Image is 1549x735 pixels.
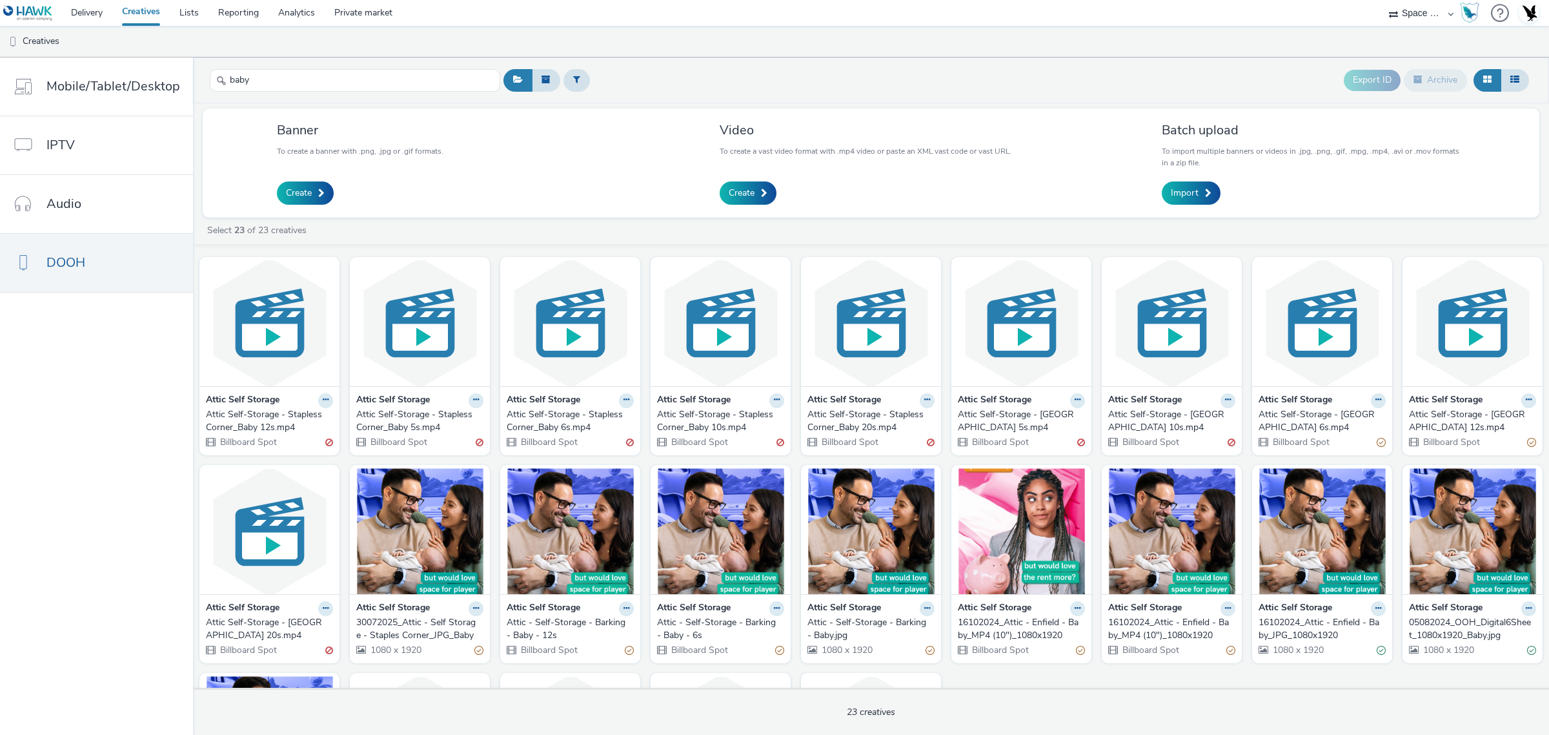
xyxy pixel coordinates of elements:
[1108,616,1235,643] a: 16102024_Attic - Enfield - Baby_MP4 (10")_1080x1920
[820,436,878,448] span: Billboard Spot
[1108,616,1230,643] div: 16102024_Attic - Enfield - Baby_MP4 (10")_1080x1920
[1460,3,1484,23] a: Hawk Academy
[210,69,500,92] input: Search...
[1105,468,1239,594] img: 16102024_Attic - Enfield - Baby_MP4 (10")_1080x1920 visual
[1259,408,1386,435] a: Attic Self-Storage - [GEOGRAPHIC_DATA] 6s.mp4
[657,393,731,408] strong: Attic Self Storage
[520,644,578,656] span: Billboard Spot
[1377,643,1386,657] div: Valid
[286,187,312,200] span: Create
[1108,408,1230,435] div: Attic Self-Storage - [GEOGRAPHIC_DATA] 10s.mp4
[277,121,443,139] h3: Banner
[234,224,245,236] strong: 23
[807,393,881,408] strong: Attic Self Storage
[670,644,728,656] span: Billboard Spot
[1108,393,1182,408] strong: Attic Self Storage
[46,253,85,272] span: DOOH
[955,260,1088,386] img: Attic Self-Storage - New South Gate_Baby 5s.mp4 visual
[1527,435,1536,449] div: Partially valid
[657,616,779,643] div: Attic - Self-Storage - Barking - Baby - 6s
[46,194,81,213] span: Audio
[369,436,427,448] span: Billboard Spot
[926,643,935,657] div: Partially valid
[1344,70,1401,90] button: Export ID
[206,224,312,236] a: Select of 23 creatives
[1255,468,1389,594] img: 16102024_Attic - Enfield - Baby_JPG_1080x1920 visual
[1409,616,1536,643] a: 05082024_OOH_Digital6Sheet_1080x1920_Baby.jpg
[654,468,787,594] img: Attic - Self-Storage - Barking - Baby - 6s visual
[1228,435,1235,449] div: Invalid
[807,616,935,643] a: Attic - Self-Storage - Barking - Baby.jpg
[1406,260,1539,386] img: Attic Self-Storage - New South Gate_Baby 12s.mp4 visual
[720,181,776,205] a: Create
[1406,468,1539,594] img: 05082024_OOH_Digital6Sheet_1080x1920_Baby.jpg visual
[476,435,483,449] div: Invalid
[657,408,784,435] a: Attic Self-Storage - Stapless Corner_Baby 10s.mp4
[955,468,1088,594] img: 16102024_Attic - Enfield - Baby_MP4 (10")_1080x1920 visual
[807,601,881,616] strong: Attic Self Storage
[1409,393,1483,408] strong: Attic Self Storage
[804,468,938,594] img: Attic - Self-Storage - Barking - Baby.jpg visual
[1255,260,1389,386] img: Attic Self-Storage - New South Gate_Baby 6s.mp4 visual
[720,145,1011,157] p: To create a vast video format with .mp4 video or paste an XML vast code or vast URL.
[1259,601,1332,616] strong: Attic Self Storage
[1077,435,1085,449] div: Invalid
[720,121,1011,139] h3: Video
[1076,643,1085,657] div: Partially valid
[474,643,483,657] div: Partially valid
[356,408,483,435] a: Attic Self-Storage - Stapless Corner_Baby 5s.mp4
[507,393,580,408] strong: Attic Self Storage
[353,468,487,594] img: 30072025_Attic - Self Storage - Staples Corner_JPG_Baby visual
[277,145,443,157] p: To create a banner with .png, .jpg or .gif formats.
[369,644,421,656] span: 1080 x 1920
[1162,181,1220,205] a: Import
[206,616,328,643] div: Attic Self-Storage - [GEOGRAPHIC_DATA] 20s.mp4
[1422,644,1474,656] span: 1080 x 1920
[356,601,430,616] strong: Attic Self Storage
[657,616,784,643] a: Attic - Self-Storage - Barking - Baby - 6s
[657,601,731,616] strong: Attic Self Storage
[958,616,1080,643] div: 16102024_Attic - Enfield - Baby_MP4 (10")_1080x1920
[729,187,754,200] span: Create
[1105,260,1239,386] img: Attic Self-Storage - New South Gate_Baby 10s.mp4 visual
[1422,436,1480,448] span: Billboard Spot
[507,616,634,643] a: Attic - Self-Storage - Barking - Baby - 12s
[807,408,929,435] div: Attic Self-Storage - Stapless Corner_Baby 20s.mp4
[1121,436,1179,448] span: Billboard Spot
[520,436,578,448] span: Billboard Spot
[507,408,629,435] div: Attic Self-Storage - Stapless Corner_Baby 6s.mp4
[657,408,779,435] div: Attic Self-Storage - Stapless Corner_Baby 10s.mp4
[670,436,728,448] span: Billboard Spot
[1409,408,1531,435] div: Attic Self-Storage - [GEOGRAPHIC_DATA] 12s.mp4
[804,260,938,386] img: Attic Self-Storage - Stapless Corner_Baby 20s.mp4 visual
[353,260,487,386] img: Attic Self-Storage - Stapless Corner_Baby 5s.mp4 visual
[203,260,336,386] img: Attic Self-Storage - Stapless Corner_Baby 12s.mp4 visual
[1527,643,1536,657] div: Valid
[971,436,1029,448] span: Billboard Spot
[1259,616,1381,643] div: 16102024_Attic - Enfield - Baby_JPG_1080x1920
[219,436,277,448] span: Billboard Spot
[1259,408,1381,435] div: Attic Self-Storage - [GEOGRAPHIC_DATA] 6s.mp4
[1501,69,1529,91] button: Table
[1460,3,1479,23] img: Hawk Academy
[325,435,333,449] div: Invalid
[3,5,53,21] img: undefined Logo
[958,601,1031,616] strong: Attic Self Storage
[1271,644,1324,656] span: 1080 x 1920
[1473,69,1501,91] button: Grid
[958,616,1085,643] a: 16102024_Attic - Enfield - Baby_MP4 (10")_1080x1920
[807,616,929,643] div: Attic - Self-Storage - Barking - Baby.jpg
[626,435,634,449] div: Invalid
[1108,408,1235,435] a: Attic Self-Storage - [GEOGRAPHIC_DATA] 10s.mp4
[1409,601,1483,616] strong: Attic Self Storage
[971,644,1029,656] span: Billboard Spot
[1377,435,1386,449] div: Partially valid
[1121,644,1179,656] span: Billboard Spot
[507,408,634,435] a: Attic Self-Storage - Stapless Corner_Baby 6s.mp4
[46,136,75,154] span: IPTV
[1259,393,1332,408] strong: Attic Self Storage
[847,706,895,718] span: 23 creatives
[503,468,637,594] img: Attic - Self-Storage - Barking - Baby - 12s visual
[503,260,637,386] img: Attic Self-Storage - Stapless Corner_Baby 6s.mp4 visual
